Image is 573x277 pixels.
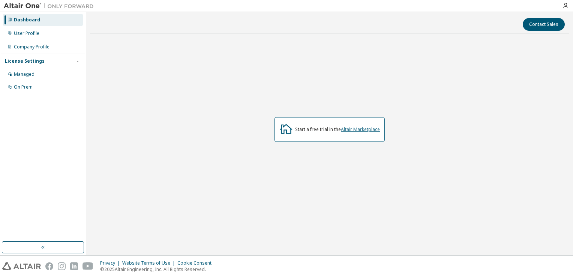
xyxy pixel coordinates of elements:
[45,262,53,270] img: facebook.svg
[523,18,565,31] button: Contact Sales
[5,58,45,64] div: License Settings
[14,44,49,50] div: Company Profile
[177,260,216,266] div: Cookie Consent
[295,126,380,132] div: Start a free trial in the
[58,262,66,270] img: instagram.svg
[14,84,33,90] div: On Prem
[82,262,93,270] img: youtube.svg
[341,126,380,132] a: Altair Marketplace
[4,2,97,10] img: Altair One
[14,30,39,36] div: User Profile
[14,17,40,23] div: Dashboard
[14,71,34,77] div: Managed
[122,260,177,266] div: Website Terms of Use
[100,260,122,266] div: Privacy
[100,266,216,272] p: © 2025 Altair Engineering, Inc. All Rights Reserved.
[2,262,41,270] img: altair_logo.svg
[70,262,78,270] img: linkedin.svg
